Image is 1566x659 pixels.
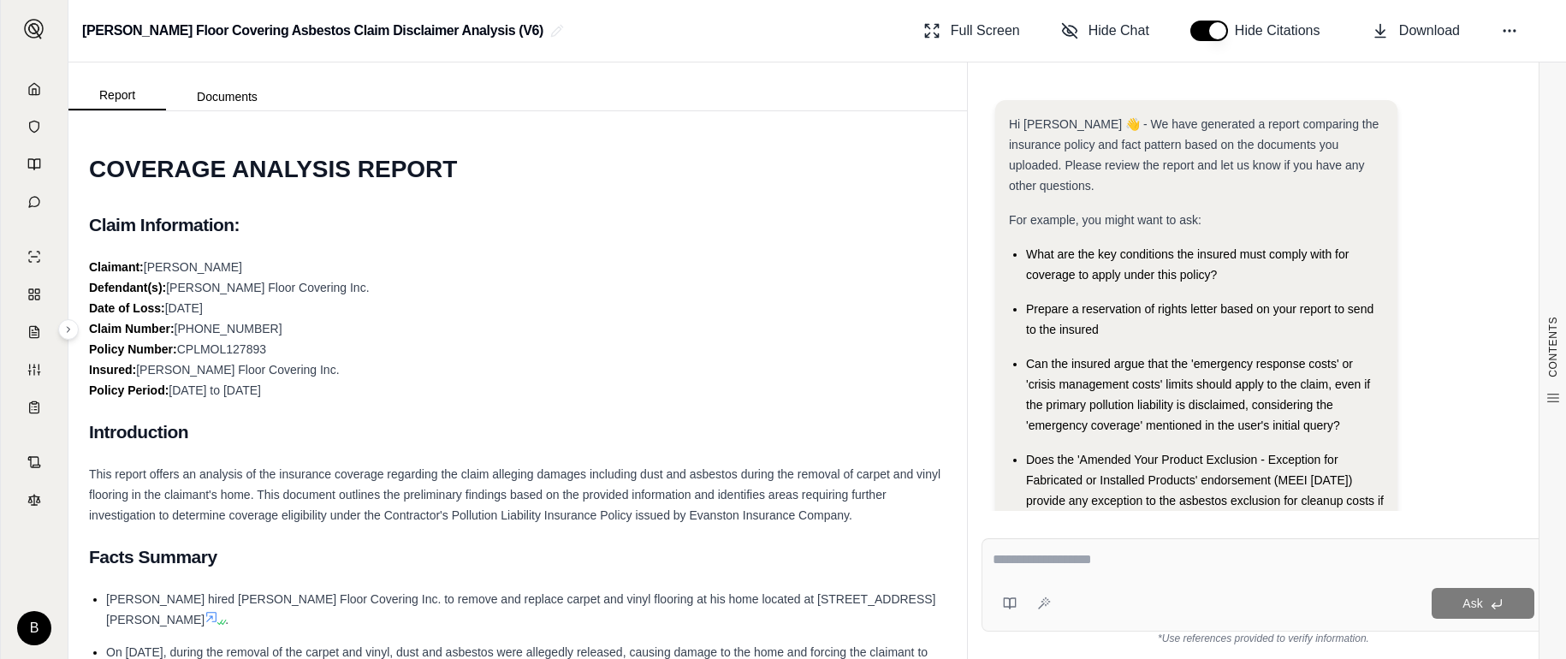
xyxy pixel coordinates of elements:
[17,611,51,645] div: B
[1054,14,1156,48] button: Hide Chat
[1009,117,1379,193] span: Hi [PERSON_NAME] 👋 - We have generated a report comparing the insurance policy and fact pattern b...
[58,319,79,340] button: Expand sidebar
[11,445,57,479] a: Contract Analysis
[89,207,946,243] h2: Claim Information:
[144,260,242,274] span: [PERSON_NAME]
[89,301,165,315] strong: Date of Loss:
[106,592,936,626] span: [PERSON_NAME] hired [PERSON_NAME] Floor Covering Inc. to remove and replace carpet and vinyl floo...
[11,72,57,106] a: Home
[89,363,136,377] strong: Insured:
[166,281,369,294] span: [PERSON_NAME] Floor Covering Inc.
[89,414,946,450] h2: Introduction
[1026,453,1384,549] span: Does the 'Amended Your Product Exclusion - Exception for Fabricated or Installed Products' endors...
[24,19,44,39] img: Expand sidebar
[89,467,940,522] span: This report offers an analysis of the insurance coverage regarding the claim alleging damages inc...
[951,21,1020,41] span: Full Screen
[89,322,175,335] strong: Claim Number:
[89,145,946,193] h1: COVERAGE ANALYSIS REPORT
[11,277,57,312] a: Policy Comparisons
[1546,317,1560,377] span: CONTENTS
[89,260,144,274] strong: Claimant:
[11,315,57,349] a: Claim Coverage
[11,185,57,219] a: Chat
[1365,14,1467,48] button: Download
[1462,597,1482,610] span: Ask
[1088,21,1149,41] span: Hide Chat
[169,383,261,397] span: [DATE] to [DATE]
[1235,21,1331,41] span: Hide Citations
[11,390,57,424] a: Coverage Table
[11,483,57,517] a: Legal Search Engine
[17,12,51,46] button: Expand sidebar
[11,240,57,274] a: Single Policy
[136,363,339,377] span: [PERSON_NAME] Floor Covering Inc.
[1026,247,1349,282] span: What are the key conditions the insured must comply with for coverage to apply under this policy?
[68,81,166,110] button: Report
[165,301,203,315] span: [DATE]
[89,383,169,397] strong: Policy Period:
[177,342,266,356] span: CPLMOL127893
[89,342,177,356] strong: Policy Number:
[89,539,946,575] h2: Facts Summary
[11,147,57,181] a: Prompt Library
[916,14,1027,48] button: Full Screen
[11,110,57,144] a: Documents Vault
[89,281,166,294] strong: Defendant(s):
[1399,21,1460,41] span: Download
[175,322,282,335] span: [PHONE_NUMBER]
[1432,588,1534,619] button: Ask
[82,15,543,46] h2: [PERSON_NAME] Floor Covering Asbestos Claim Disclaimer Analysis (V6)
[225,613,228,626] span: .
[166,83,288,110] button: Documents
[1026,302,1373,336] span: Prepare a reservation of rights letter based on your report to send to the insured
[1009,213,1201,227] span: For example, you might want to ask:
[11,353,57,387] a: Custom Report
[1026,357,1370,432] span: Can the insured argue that the 'emergency response costs' or 'crisis management costs' limits sho...
[982,632,1545,645] div: *Use references provided to verify information.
